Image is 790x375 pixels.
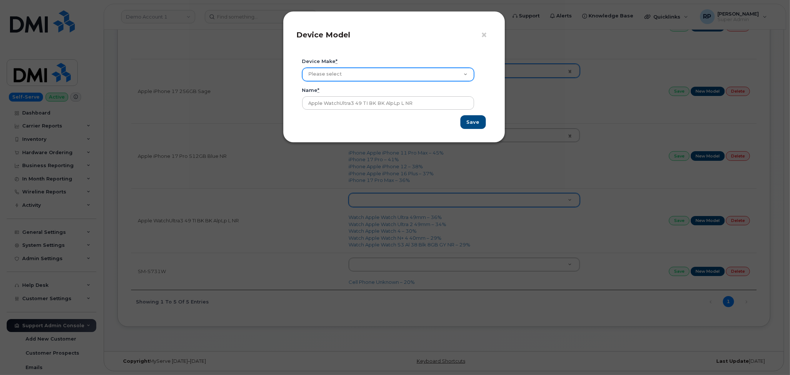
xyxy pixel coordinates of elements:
[302,87,320,94] label: Name
[481,30,491,41] button: Close
[481,28,488,42] span: ×
[336,58,338,64] abbr: required
[460,115,486,129] input: Save
[297,30,491,39] h3: Device Model
[302,58,338,65] label: Device make
[318,87,320,93] abbr: required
